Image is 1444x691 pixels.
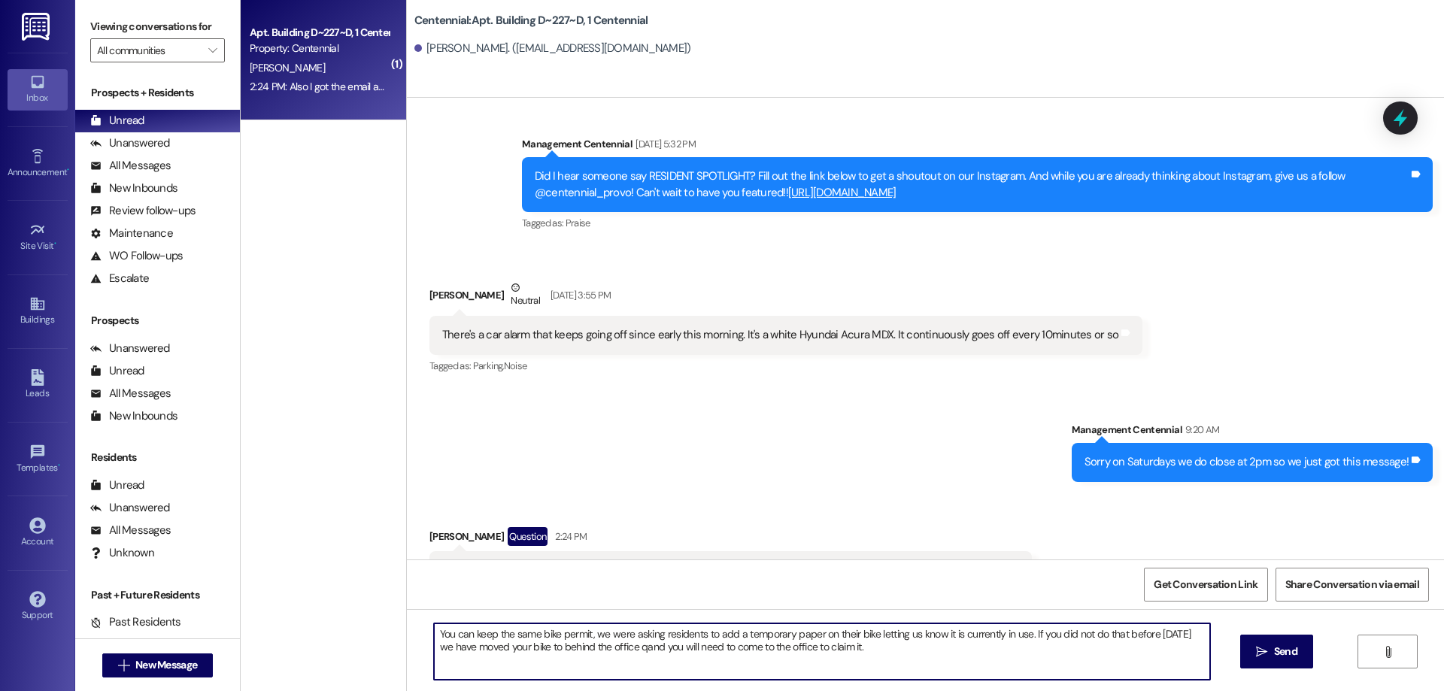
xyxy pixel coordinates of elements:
i:  [1256,646,1267,658]
a: Inbox [8,69,68,110]
div: All Messages [90,523,171,538]
div: Management Centennial [522,136,1433,157]
div: Escalate [90,271,149,286]
a: Leads [8,365,68,405]
div: All Messages [90,386,171,402]
div: New Inbounds [90,180,177,196]
div: New Inbounds [90,408,177,424]
div: Past + Future Residents [75,587,240,603]
span: • [54,238,56,249]
label: Viewing conversations for [90,15,225,38]
div: 2:24 PM: Also I got the email about bike papers. I got one with my last contract but I may need t... [250,80,809,93]
div: Unread [90,363,144,379]
div: Management Centennial [1072,422,1433,443]
div: Past Residents [90,614,181,630]
div: Unanswered [90,135,170,151]
div: Tagged as: [522,212,1433,234]
div: [PERSON_NAME]. ([EMAIL_ADDRESS][DOMAIN_NAME]) [414,41,691,56]
button: Send [1240,635,1313,668]
div: [DATE] 5:32 PM [632,136,696,152]
input: All communities [97,38,201,62]
div: Unanswered [90,500,170,516]
div: [DATE] 3:55 PM [547,287,611,303]
div: Unanswered [90,341,170,356]
div: Unread [90,477,144,493]
div: There's a car alarm that keeps going off since early this morning. It's a white Hyundai Acura MDX... [442,327,1118,343]
div: All Messages [90,158,171,174]
button: Get Conversation Link [1144,568,1267,602]
b: Centennial: Apt. Building D~227~D, 1 Centennial [414,13,648,29]
div: Unread [90,113,144,129]
a: Templates • [8,439,68,480]
div: [PERSON_NAME] [429,280,1142,317]
img: ResiDesk Logo [22,13,53,41]
a: Account [8,513,68,553]
div: Property: Centennial [250,41,389,56]
textarea: You can keep the same bike permit, we were asking residents to add a temporary paper on their bik... [434,623,1210,680]
span: [PERSON_NAME] [250,61,325,74]
span: • [67,165,69,175]
div: Maintenance [90,226,173,241]
div: Prospects [75,313,240,329]
div: Apt. Building D~227~D, 1 Centennial [250,25,389,41]
div: Neutral [508,280,542,311]
div: Sorry on Saturdays we do close at 2pm so we just got this message! [1085,454,1409,470]
div: Tagged as: [429,355,1142,377]
span: • [58,460,60,471]
i:  [208,44,217,56]
span: Praise [566,217,590,229]
a: [URL][DOMAIN_NAME] [788,185,896,200]
span: New Message [135,657,197,673]
span: Parking , [473,359,504,372]
a: Site Visit • [8,217,68,258]
span: Get Conversation Link [1154,577,1257,593]
div: Unknown [90,545,154,561]
div: Did I hear someone say RESIDENT SPOTLIGHT? Fill out the link below to get a shoutout on our Insta... [535,168,1409,201]
div: WO Follow-ups [90,248,183,264]
a: Buildings [8,291,68,332]
div: Residents [75,450,240,465]
span: Send [1274,644,1297,659]
i:  [118,659,129,671]
button: Share Conversation via email [1276,568,1429,602]
div: [PERSON_NAME] [429,527,1032,551]
div: Question [508,527,548,546]
span: Share Conversation via email [1285,577,1419,593]
button: New Message [102,653,214,677]
div: Prospects + Residents [75,85,240,101]
div: 2:24 PM [551,529,587,544]
span: Noise [504,359,527,372]
a: Support [8,586,68,627]
i:  [1382,646,1394,658]
div: 9:20 AM [1182,422,1219,438]
div: Review follow-ups [90,203,196,219]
